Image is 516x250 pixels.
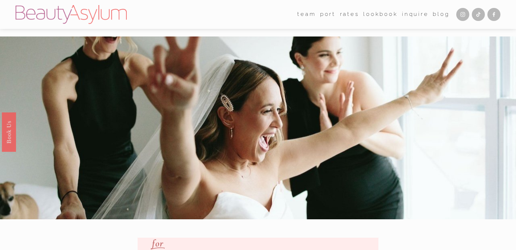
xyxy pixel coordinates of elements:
[320,9,336,20] a: port
[433,9,449,20] a: Blog
[152,237,164,249] em: for
[297,9,316,20] a: folder dropdown
[456,8,469,21] a: Instagram
[472,8,485,21] a: TikTok
[402,9,429,20] a: Inquire
[363,9,398,20] a: Lookbook
[297,9,316,20] span: team
[340,9,359,20] a: Rates
[487,8,500,21] a: Facebook
[2,112,16,152] a: Book Us
[16,5,127,24] img: Beauty Asylum | Bridal Hair &amp; Makeup Charlotte &amp; Atlanta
